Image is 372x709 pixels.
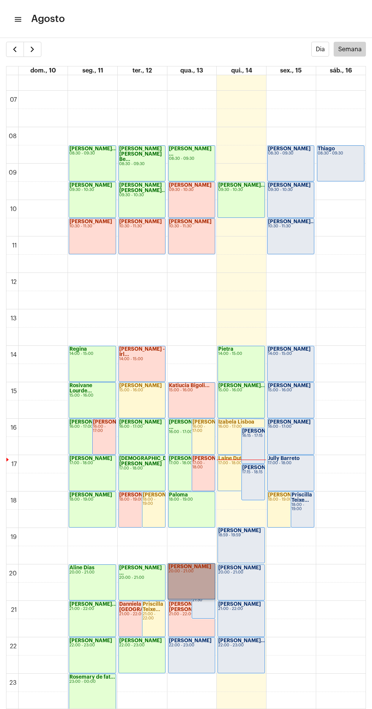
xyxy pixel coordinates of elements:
strong: Rosemary de fat... [69,674,115,679]
div: 21:00 - 22:00 [169,612,214,616]
strong: Pietra [218,347,233,351]
strong: [PERSON_NAME] [PERSON_NAME] Be... [119,146,162,162]
div: 18:00 - 19:00 [292,503,314,511]
div: 16:00 - 17:00 [268,425,314,429]
div: 19 [9,534,18,540]
strong: Danniela [GEOGRAPHIC_DATA] [119,602,174,612]
div: 10:30 - 11:30 [69,224,115,228]
div: 17:00 - 18:00 [268,461,314,465]
strong: [PERSON_NAME] [143,492,185,497]
strong: Rosivane Lourde... [69,383,92,393]
strong: [PERSON_NAME] [69,419,112,424]
div: 21:00 - 22:00 [218,607,264,611]
strong: [PERSON_NAME] [169,219,211,224]
div: 14:00 - 15:00 [218,352,264,356]
strong: [PERSON_NAME] [268,347,311,351]
button: Semana Anterior [6,42,24,57]
strong: [PERSON_NAME] [169,638,211,643]
strong: [PERSON_NAME] [PERSON_NAME]... [119,183,166,193]
button: Semana [334,42,366,57]
div: 16:15 - 17:15 [242,434,264,438]
div: 22:00 - 23:00 [69,643,115,648]
div: 08:30 - 09:30 [268,151,314,156]
div: 16:00 - 17:00 [169,430,214,434]
div: 22 [8,643,18,650]
strong: Aline Días [69,565,95,570]
div: 22:00 - 23:00 [119,643,165,648]
div: 18:00 - 19:00 [119,498,165,502]
div: 08:30 - 09:30 [318,151,364,156]
strong: Priscilla Teixe... [292,492,312,503]
strong: [PERSON_NAME] ... [169,146,211,156]
a: 11 de agosto de 2025 [81,66,105,75]
a: 12 de agosto de 2025 [131,66,153,75]
strong: [PERSON_NAME]... [93,419,140,424]
div: 23:00 - 00:00 [69,680,115,684]
strong: [PERSON_NAME] [169,183,211,187]
div: 17:00 - 18:00 [169,461,214,465]
strong: [PERSON_NAME] [169,456,211,461]
div: 10:30 - 11:30 [268,224,314,228]
div: 18:00 - 19:00 [69,498,115,502]
a: 16 de agosto de 2025 [328,66,353,75]
div: 15:00 - 16:00 [218,388,264,392]
div: 18:00 - 19:00 [268,498,314,502]
div: 17:00 - 18:00 [192,461,214,470]
div: 09 [7,169,18,176]
button: Próximo Semana [24,42,41,57]
div: 17:15 - 18:15 [242,470,264,474]
strong: [PERSON_NAME] [192,419,235,424]
div: 20:00 - 21:00 [119,576,165,580]
div: 10 [9,206,18,213]
div: 20:30 - 21:30 [192,594,214,602]
strong: Izabela Lisboa [218,419,254,424]
div: 15:00 - 16:00 [169,388,214,392]
strong: [PERSON_NAME] [192,456,235,461]
div: 22:00 - 23:00 [218,643,264,648]
div: 23 [8,679,18,686]
strong: [PERSON_NAME] [119,383,162,388]
div: 15:00 - 16:00 [268,388,314,392]
div: 18:59 - 19:59 [218,533,264,537]
div: 16:00 - 17:00 [192,425,214,433]
div: 09:30 - 10:30 [119,193,165,197]
strong: [PERSON_NAME]... [69,602,117,607]
strong: [PERSON_NAME] [268,383,311,388]
a: 13 de agosto de 2025 [179,66,205,75]
strong: [PERSON_NAME] [69,456,112,461]
a: 10 de agosto de 2025 [29,66,57,75]
strong: [PERSON_NAME] [268,492,311,497]
strong: [PERSON_NAME] [119,219,162,224]
strong: [PERSON_NAME] [268,146,311,151]
strong: [PERSON_NAME] [69,183,112,187]
strong: [PERSON_NAME]... [268,219,315,224]
strong: [PERSON_NAME] [119,492,162,497]
div: 16:00 - 17:00 [218,425,264,429]
strong: [PERSON_NAME] [119,638,162,643]
a: 14 de agosto de 2025 [230,66,254,75]
div: 15:00 - 16:00 [119,388,165,392]
strong: [PERSON_NAME] ... [169,419,211,430]
div: 08:30 - 09:30 [119,162,165,166]
div: 09:30 - 10:30 [169,188,214,192]
div: 18 [9,497,18,504]
div: 16:00 - 17:00 [93,425,115,433]
div: 08:30 - 09:30 [169,157,214,161]
strong: [PERSON_NAME] [218,602,261,607]
div: 20:00 - 21:00 [169,570,214,575]
strong: [PERSON_NAME] [69,219,112,224]
div: 11 [11,242,18,249]
strong: Regina [69,347,87,351]
div: 12 [9,279,18,285]
strong: [PERSON_NAME] [169,565,211,570]
div: 22:00 - 23:00 [169,643,214,648]
div: 08:30 - 09:30 [69,151,115,156]
div: 09:30 - 10:30 [268,188,314,192]
div: 20:00 - 21:00 [218,570,264,575]
div: 17:00 - 18:00 [119,466,165,471]
strong: [PERSON_NAME] [268,183,311,187]
strong: [PERSON_NAME]... [218,638,265,643]
div: 14:00 - 15:00 [69,352,115,356]
div: 14 [9,351,18,358]
strong: Jully Barreto [268,456,299,461]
